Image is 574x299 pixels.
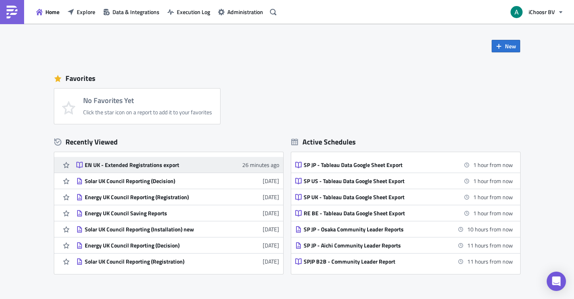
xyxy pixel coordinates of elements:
time: 2025-10-13 15:00 [473,177,513,185]
a: SP UK - Tableau Data Google Sheet Export1 hour from now [295,189,513,205]
div: Solar UK Council Reporting (Installation) new [85,226,225,233]
time: 2025-10-10T13:06:10Z [263,177,279,185]
a: Solar UK Council Reporting (Installation) new[DATE] [76,221,279,237]
div: Energy UK Council Reporting (Registration) [85,194,225,201]
button: Administration [214,6,267,18]
time: 2025-10-13 15:00 [473,193,513,201]
button: New [492,40,520,52]
span: Data & Integrations [112,8,159,16]
a: Solar UK Council Reporting (Decision)[DATE] [76,173,279,189]
div: Solar UK Council Reporting (Decision) [85,177,225,185]
span: Administration [227,8,263,16]
div: SP JP - Aichi Community Leader Reports [304,242,444,249]
div: Recently Viewed [54,136,283,148]
span: Execution Log [177,8,210,16]
div: SP JP - Tableau Data Google Sheet Export [304,161,444,169]
button: Home [32,6,63,18]
div: SPJP B2B - Community Leader Report [304,258,444,265]
button: Explore [63,6,99,18]
time: 2025-10-10T11:06:02Z [263,209,279,217]
time: 2025-10-13 15:00 [473,161,513,169]
time: 2025-10-10T11:05:18Z [263,225,279,233]
div: SP JP - Osaka Community Leader Reports [304,226,444,233]
a: SP JP - Tableau Data Google Sheet Export1 hour from now [295,157,513,173]
a: RE BE - Tableau Data Google Sheet Export1 hour from now [295,205,513,221]
a: Energy UK Council Reporting (Registration)[DATE] [76,189,279,205]
div: Solar UK Council Reporting (Registration) [85,258,225,265]
time: 2025-10-13T12:04:31Z [242,161,279,169]
div: Favorites [54,72,520,85]
time: 2025-10-13 15:00 [473,209,513,217]
time: 2025-10-14 00:00 [467,225,513,233]
div: Click the star icon on a report to add it to your favorites [83,109,212,116]
a: SP JP - Aichi Community Leader Reports11 hours from now [295,237,513,253]
time: 2025-10-10T12:05:42Z [263,193,279,201]
span: Explore [77,8,95,16]
button: iChoosr BV [506,3,568,21]
button: Execution Log [163,6,214,18]
time: 2025-10-14 01:00 [467,257,513,266]
div: EN UK - Extended Registrations export [85,161,225,169]
span: New [505,42,516,50]
a: Energy UK Council Reporting (Decision)[DATE] [76,237,279,253]
a: Solar UK Council Reporting (Registration)[DATE] [76,254,279,269]
div: Active Schedules [291,137,356,146]
a: Energy UK Council Saving Reports[DATE] [76,205,279,221]
time: 2025-10-14 01:00 [467,241,513,250]
h4: No Favorites Yet [83,97,212,105]
time: 2025-10-07T14:40:02Z [263,257,279,266]
div: RE BE - Tableau Data Google Sheet Export [304,210,444,217]
span: iChoosr BV [529,8,555,16]
div: Energy UK Council Reporting (Decision) [85,242,225,249]
a: EN UK - Extended Registrations export26 minutes ago [76,157,279,173]
button: Data & Integrations [99,6,163,18]
div: Open Intercom Messenger [547,272,566,291]
a: SP US - Tableau Data Google Sheet Export1 hour from now [295,173,513,189]
time: 2025-10-09T16:17:57Z [263,241,279,250]
a: SP JP - Osaka Community Leader Reports10 hours from now [295,221,513,237]
img: Avatar [510,5,523,19]
div: Energy UK Council Saving Reports [85,210,225,217]
span: Home [45,8,59,16]
div: SP UK - Tableau Data Google Sheet Export [304,194,444,201]
a: SPJP B2B - Community Leader Report11 hours from now [295,254,513,269]
div: SP US - Tableau Data Google Sheet Export [304,177,444,185]
img: PushMetrics [6,6,18,19]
